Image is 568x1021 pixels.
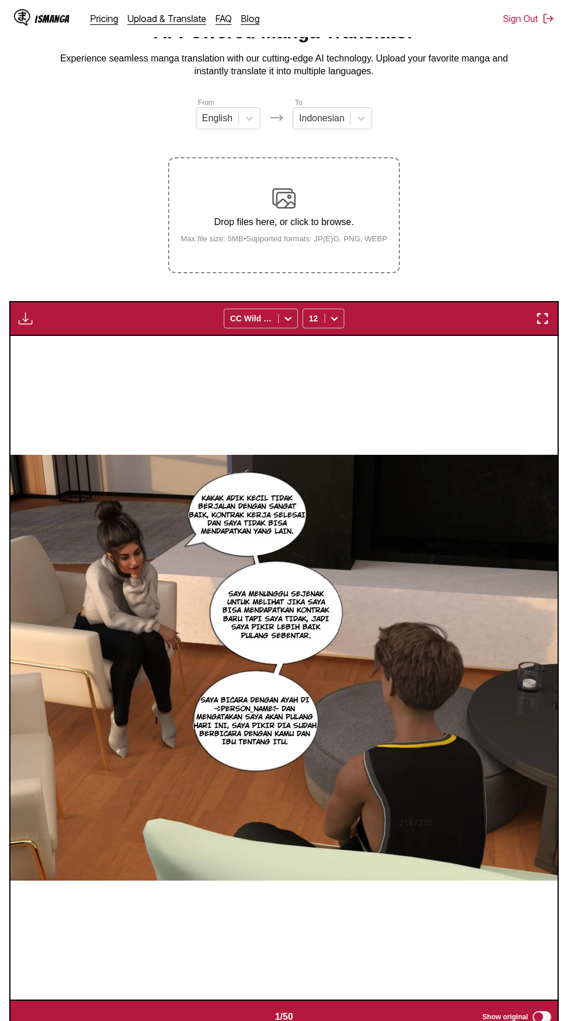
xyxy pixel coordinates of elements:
a: Upload & Translate [128,13,206,24]
img: Download translated images [19,312,32,325]
label: From [198,99,214,107]
img: Manga Panel [10,455,558,881]
p: SAYA BICARA DENGAN AYAH DI [PERSON_NAME] DAN MENGATAKAN SAYA AKAN PULANG HARI INI, SAYA PIKIR DIA... [191,694,319,748]
img: IsManga Logo [14,9,30,26]
img: Enter fullscreen [536,312,549,325]
div: IsManga [35,13,70,24]
button: Sign Out [503,13,554,24]
label: To [295,99,303,107]
a: Pricing [90,13,118,24]
p: Experience seamless manga translation with our cutting-edge AI technology. Upload your favorite m... [52,52,516,78]
small: Max file size: 5MB • Supported formats: JP(E)G, PNG, WEBP [172,234,397,243]
img: Languages icon [270,111,283,125]
a: FAQ [216,13,232,24]
a: Blog [241,13,260,24]
img: Sign out [542,13,554,24]
p: SAYA MENUNGGU SEJENAK UNTUK MELIHAT JIKA SAYA BISA MENDAPATKAN KONTRAK BARU TAPI SAYA TIDAK, JADI... [214,588,338,642]
a: IsManga LogoIsManga [14,9,90,28]
p: Drop files here, or click to browse. [172,217,397,227]
p: KAKAK ADIK KECIL TIDAK BERJALAN DENGAN SANGAT BAIK, KONTRAK KERJA SELESAI DAN SAYA TIDAK BISA MEN... [187,492,308,538]
span: Show original [482,1013,528,1021]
